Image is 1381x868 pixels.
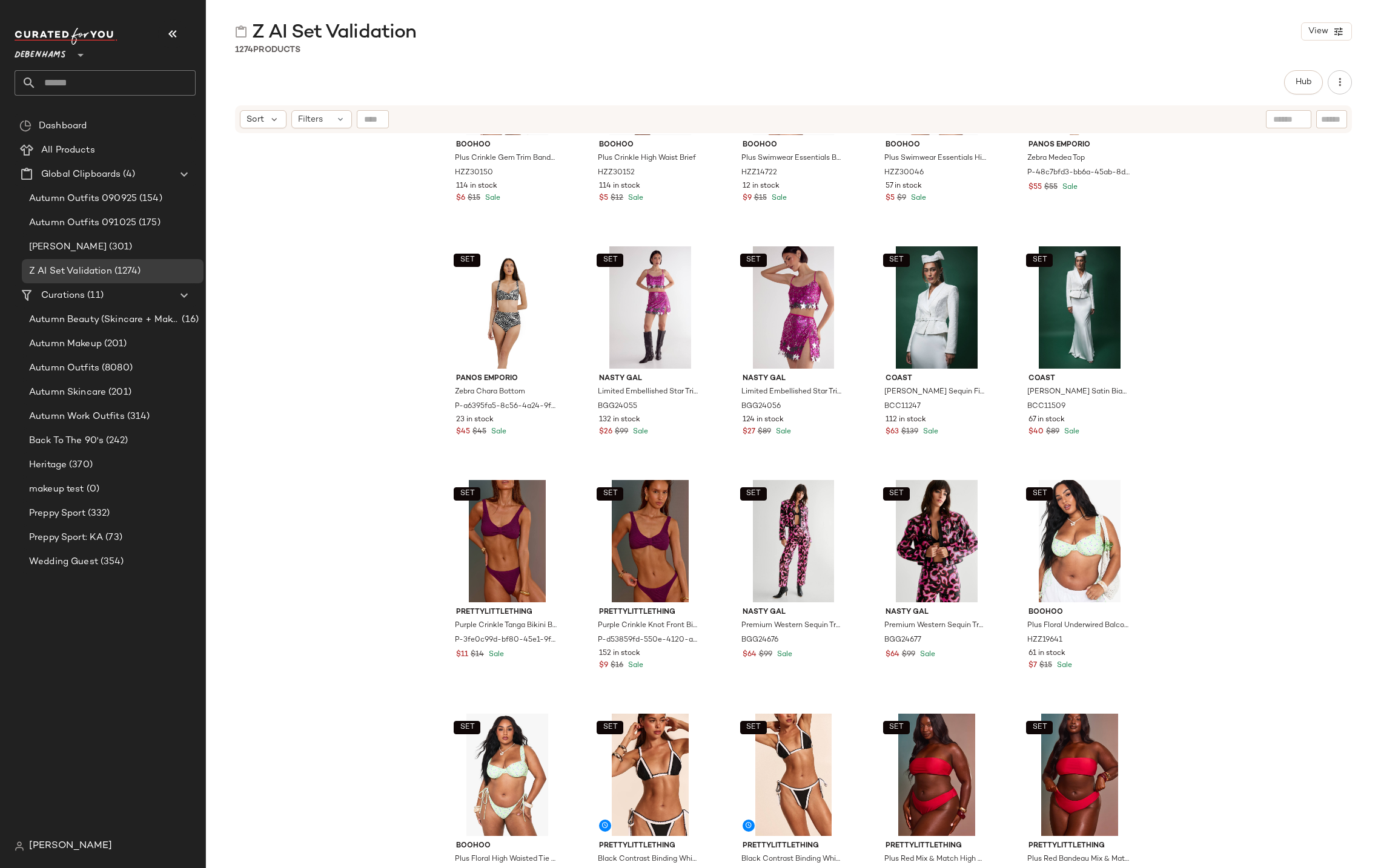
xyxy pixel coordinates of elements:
span: $15 [1039,660,1052,671]
button: SET [597,487,623,501]
img: m5063762285745_black_xl [733,714,855,836]
span: PrettyLittleThing [886,841,988,852]
span: Curations [41,289,85,303]
button: SET [1026,254,1053,267]
span: $99 [759,649,772,660]
button: SET [597,254,623,267]
span: (0) [84,482,99,496]
span: Autumn Skincare [29,386,106,399]
span: 61 in stock [1028,648,1065,659]
span: (314) [125,410,150,424]
span: Autumn Beauty (Skincare + Makeup) [29,313,179,327]
span: $26 [599,427,612,438]
span: HZZ30152 [598,168,635,179]
span: $45 [472,427,486,438]
span: $15 [468,193,480,204]
span: (354) [98,555,124,569]
span: 112 in stock [886,415,926,426]
span: (4) [121,168,134,182]
span: $55 [1044,182,1058,193]
span: Black Contrast Binding Whip Stitch Triangle Bikini Top | Size: 10 [598,854,700,865]
span: $7 [1028,660,1037,671]
img: m5063647876471_purple_xl [446,480,568,602]
span: (154) [137,192,162,206]
span: Plus Red Bandeau Mix & Match Bikini Top | Size: 22 [1027,854,1130,865]
span: $9 [743,193,752,204]
span: Sort [247,113,264,126]
span: Zebra Medea Top [1027,153,1085,164]
span: boohoo [456,841,558,852]
span: Nasty Gal [743,607,845,618]
span: SET [1032,256,1047,265]
span: PrettyLittleThing [1028,841,1131,852]
span: Panos Emporio [456,373,558,384]
span: Heritage [29,458,67,472]
img: hzz19642_green_xl [446,714,568,836]
span: (370) [67,458,93,472]
span: BGG24056 [741,401,781,412]
span: Plus Crinkle High Waist Brief [598,153,696,164]
span: (201) [102,337,127,351]
span: Sale [626,194,643,202]
span: 114 in stock [456,181,497,192]
span: 124 in stock [743,415,784,426]
span: 12 in stock [743,181,780,192]
span: $9 [599,660,608,671]
span: (73) [103,531,122,545]
span: (201) [106,386,131,399]
span: $55 [1028,182,1042,193]
span: SET [889,256,904,265]
span: Nasty Gal [743,373,845,384]
span: Sale [769,194,787,202]
span: 114 in stock [599,181,640,192]
span: Z AI Set Validation [252,21,416,45]
span: Wedding Guest [29,555,98,569]
span: Sale [486,651,504,659]
span: Coast [1028,373,1131,384]
img: bgg24677_multi_xl [876,480,998,602]
span: $99 [902,649,915,660]
span: Sale [631,428,648,436]
button: SET [454,254,480,267]
span: Sale [909,194,926,202]
span: Sale [489,428,506,436]
img: hzz19641_yellow_xl [1019,480,1141,602]
span: Sale [1055,662,1072,669]
img: svg%3e [19,120,31,132]
span: Panos Emporio [1028,140,1131,151]
span: Sale [1060,183,1078,191]
span: $15 [754,193,767,204]
span: SET [459,723,474,732]
span: Sale [775,651,792,659]
span: SET [603,723,618,732]
img: bcc11509_ivory_xl [1019,246,1141,369]
span: PrettyLittleThing [456,607,558,618]
span: $99 [615,427,628,438]
span: Preppy Sport: KA [29,531,103,545]
span: HZZ19641 [1027,635,1062,646]
span: (1274) [112,265,141,278]
span: 1274 [235,45,253,54]
span: View [1308,27,1328,36]
span: HZZ14722 [741,168,777,179]
button: SET [454,721,480,734]
span: BCC11509 [1027,401,1065,412]
span: Nasty Gal [599,373,701,384]
span: P-d53859fd-550e-4120-a85e-ac02b8ca06c4 [598,635,700,646]
button: SET [454,487,480,501]
span: All Products [41,143,95,157]
div: Products [235,44,300,56]
span: SET [459,490,474,498]
span: SET [603,256,618,265]
span: Hub [1295,77,1312,87]
button: SET [740,254,767,267]
img: bgg24056_hot%20pink_xl [733,246,855,369]
img: bgg24676_multi_xl [733,480,855,602]
span: $27 [743,427,755,438]
button: SET [1026,487,1053,501]
span: SET [1032,490,1047,498]
span: (175) [136,216,161,230]
button: SET [883,721,910,734]
span: $9 [897,193,906,204]
span: $64 [886,649,899,660]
